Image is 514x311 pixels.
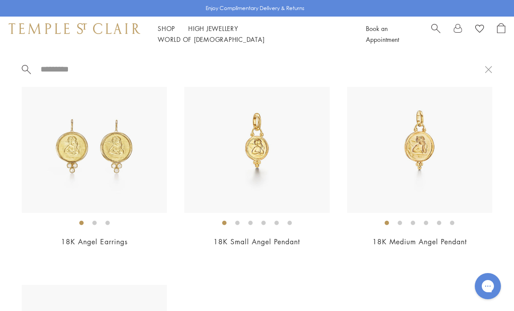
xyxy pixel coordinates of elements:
img: Temple St. Clair [9,23,140,34]
img: 18K Angel Earrings [22,68,167,213]
a: 18K Medium Angel Pendant [372,237,467,246]
a: World of [DEMOGRAPHIC_DATA]World of [DEMOGRAPHIC_DATA] [158,35,264,44]
a: ShopShop [158,24,175,33]
nav: Main navigation [158,23,346,45]
a: Search [431,23,440,45]
img: AP10-BEZGRN [347,68,492,213]
a: View Wishlist [475,23,484,36]
a: Book an Appointment [366,24,399,44]
a: 18K Angel Earrings [61,237,128,246]
a: Open Shopping Bag [497,23,505,45]
p: Enjoy Complimentary Delivery & Returns [206,4,304,13]
iframe: Gorgias live chat messenger [470,270,505,302]
a: 18K Small Angel Pendant [213,237,300,246]
img: AP10-BEZGRN [184,68,329,213]
a: High JewelleryHigh Jewellery [188,24,238,33]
